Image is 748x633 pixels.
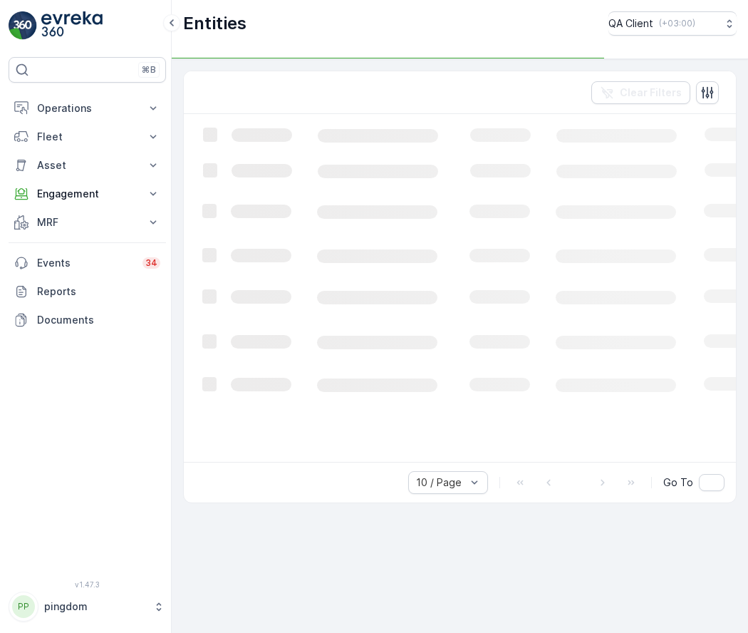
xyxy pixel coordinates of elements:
[183,12,246,35] p: Entities
[44,599,146,614] p: pingdom
[37,101,137,115] p: Operations
[37,284,160,299] p: Reports
[37,130,137,144] p: Fleet
[37,158,137,173] p: Asset
[620,86,682,100] p: Clear Filters
[9,208,166,237] button: MRF
[37,187,137,201] p: Engagement
[9,180,166,208] button: Engagement
[41,11,103,40] img: logo_light-DOdMpM7g.png
[9,94,166,123] button: Operations
[608,11,737,36] button: QA Client(+03:00)
[608,16,653,31] p: QA Client
[37,215,137,230] p: MRF
[9,151,166,180] button: Asset
[9,123,166,151] button: Fleet
[9,306,166,334] a: Documents
[9,592,166,622] button: PPpingdom
[145,257,157,269] p: 34
[591,81,690,104] button: Clear Filters
[12,595,35,618] div: PP
[659,18,695,29] p: ( +03:00 )
[142,64,156,76] p: ⌘B
[9,11,37,40] img: logo
[9,249,166,277] a: Events34
[9,277,166,306] a: Reports
[37,256,134,270] p: Events
[37,313,160,327] p: Documents
[9,580,166,589] span: v 1.47.3
[663,475,693,490] span: Go To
